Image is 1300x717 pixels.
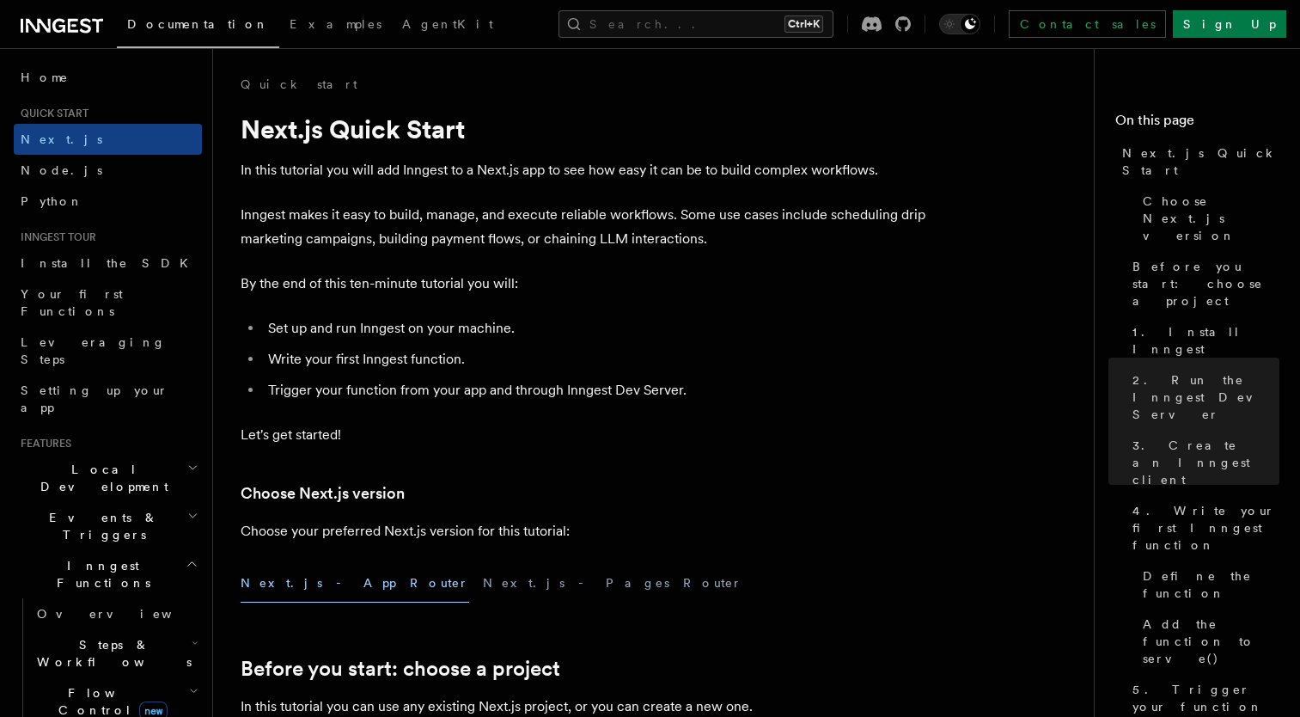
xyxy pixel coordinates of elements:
[14,124,202,155] a: Next.js
[21,335,166,366] span: Leveraging Steps
[14,509,187,543] span: Events & Triggers
[263,378,928,402] li: Trigger your function from your app and through Inngest Dev Server.
[1132,371,1279,423] span: 2. Run the Inngest Dev Server
[1132,437,1279,488] span: 3. Create an Inngest client
[1126,430,1279,495] a: 3. Create an Inngest client
[241,113,928,144] h1: Next.js Quick Start
[14,550,202,598] button: Inngest Functions
[241,158,928,182] p: In this tutorial you will add Inngest to a Next.js app to see how easy it can be to build complex...
[14,375,202,423] a: Setting up your app
[1143,567,1279,602] span: Define the function
[30,629,202,677] button: Steps & Workflows
[14,461,187,495] span: Local Development
[30,598,202,629] a: Overview
[1115,110,1279,138] h4: On this page
[21,383,168,414] span: Setting up your app
[14,155,202,186] a: Node.js
[1122,144,1279,179] span: Next.js Quick Start
[241,76,357,93] a: Quick start
[14,454,202,502] button: Local Development
[21,163,102,177] span: Node.js
[14,248,202,279] a: Install the SDK
[784,15,823,33] kbd: Ctrl+K
[1126,251,1279,316] a: Before you start: choose a project
[1173,10,1286,38] a: Sign Up
[241,519,928,543] p: Choose your preferred Next.js version for this tutorial:
[14,186,202,217] a: Python
[21,287,123,318] span: Your first Functions
[14,502,202,550] button: Events & Triggers
[21,69,69,86] span: Home
[241,564,469,603] button: Next.js - App Router
[37,607,214,621] span: Overview
[14,62,202,93] a: Home
[402,17,493,31] span: AgentKit
[558,10,833,38] button: Search...Ctrl+K
[392,5,504,46] a: AgentKit
[263,347,928,371] li: Write your first Inngest function.
[1136,561,1279,609] a: Define the function
[14,557,186,591] span: Inngest Functions
[30,636,192,671] span: Steps & Workflows
[241,481,405,506] a: Choose Next.js version
[241,272,928,296] p: By the end of this ten-minute tutorial you will:
[1126,365,1279,430] a: 2. Run the Inngest Dev Server
[1009,10,1166,38] a: Contact sales
[241,423,928,447] p: Let's get started!
[127,17,269,31] span: Documentation
[1126,495,1279,561] a: 4. Write your first Inngest function
[279,5,392,46] a: Examples
[21,132,102,146] span: Next.js
[1132,323,1279,358] span: 1. Install Inngest
[939,14,980,34] button: Toggle dark mode
[14,279,202,327] a: Your first Functions
[241,657,560,681] a: Before you start: choose a project
[14,230,96,244] span: Inngest tour
[1143,193,1279,244] span: Choose Next.js version
[21,194,83,208] span: Python
[1136,609,1279,674] a: Add the function to serve()
[241,203,928,251] p: Inngest makes it easy to build, manage, and execute reliable workflows. Some use cases include sc...
[21,256,198,270] span: Install the SDK
[1132,258,1279,309] span: Before you start: choose a project
[1115,138,1279,186] a: Next.js Quick Start
[1143,616,1279,667] span: Add the function to serve()
[14,327,202,375] a: Leveraging Steps
[263,316,928,340] li: Set up and run Inngest on your machine.
[290,17,381,31] span: Examples
[483,564,742,603] button: Next.js - Pages Router
[1132,502,1279,554] span: 4. Write your first Inngest function
[1136,186,1279,251] a: Choose Next.js version
[14,437,71,450] span: Features
[14,107,88,120] span: Quick start
[1126,316,1279,365] a: 1. Install Inngest
[117,5,279,48] a: Documentation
